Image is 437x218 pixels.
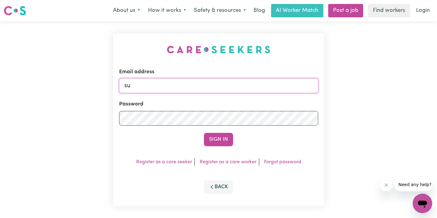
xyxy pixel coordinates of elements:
[119,68,154,76] label: Email address
[136,160,192,164] a: Register as a care seeker
[368,4,410,17] a: Find workers
[109,4,144,17] button: About us
[204,180,233,194] button: Back
[412,4,433,17] a: Login
[4,5,26,16] img: Careseekers logo
[271,4,323,17] a: AI Worker Match
[119,100,143,108] label: Password
[250,4,269,17] a: Blog
[380,179,392,191] iframe: Close message
[328,4,363,17] a: Post a job
[4,4,26,18] a: Careseekers logo
[264,160,301,164] a: Forgot password
[204,133,233,146] button: Sign In
[395,178,432,191] iframe: Message from company
[200,160,256,164] a: Register as a care worker
[119,78,318,93] input: Email address
[190,4,250,17] button: Safety & resources
[144,4,190,17] button: How it works
[413,194,432,213] iframe: Button to launch messaging window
